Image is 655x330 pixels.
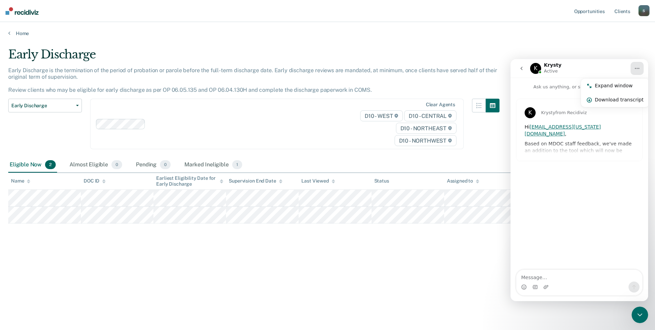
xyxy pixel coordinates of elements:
[8,67,497,93] p: Early Discharge is the termination of the period of probation or parole before the full-term disc...
[229,178,282,184] div: Supervision End Date
[11,103,73,109] span: Early Discharge
[14,65,90,77] a: [EMAIL_ADDRESS][US_STATE][DOMAIN_NAME]
[404,110,457,121] span: D10 - CENTRAL
[374,178,389,184] div: Status
[447,178,479,184] div: Assigned to
[33,225,38,231] button: Upload attachment
[638,5,649,16] button: S
[6,211,132,222] textarea: Message…
[511,59,648,301] iframe: Intercom live chat
[6,40,132,102] div: Profile image for KrystyKrystyfrom RecidivizHi[EMAIL_ADDRESS][US_STATE][DOMAIN_NAME],Based on MDO...
[31,51,45,56] span: Krysty
[11,178,30,184] div: Name
[118,222,129,233] button: Send a message…
[8,99,82,112] button: Early Discharge
[14,48,25,59] div: Profile image for Krysty
[632,307,648,323] iframe: Intercom live chat
[232,160,242,169] span: 1
[68,157,124,173] div: Almost Eligible0
[301,178,335,184] div: Last Viewed
[8,157,57,173] div: Eligible Now2
[156,175,223,187] div: Earliest Eligibility Date for Early Discharge
[395,135,457,146] span: D10 - NORTHWEST
[71,34,139,48] div: Download transcript
[160,160,171,169] span: 0
[6,7,39,15] img: Recidiviz
[45,160,56,169] span: 2
[8,30,647,36] a: Home
[14,65,124,78] div: Hi ,
[183,157,244,173] div: Marked Ineligible1
[45,51,76,56] span: from Recidiviz
[22,225,27,231] button: Gif picker
[111,160,122,169] span: 0
[6,40,132,110] div: Krysty says…
[11,225,16,231] button: Emoji picker
[84,37,133,44] div: Download transcript
[396,123,457,134] span: D10 - NORTHEAST
[8,47,500,67] div: Early Discharge
[84,23,133,30] div: Expand window
[71,20,139,34] div: Expand window
[426,102,455,108] div: Clear agents
[84,178,106,184] div: DOC ID
[360,110,403,121] span: D10 - WEST
[135,157,172,173] div: Pending0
